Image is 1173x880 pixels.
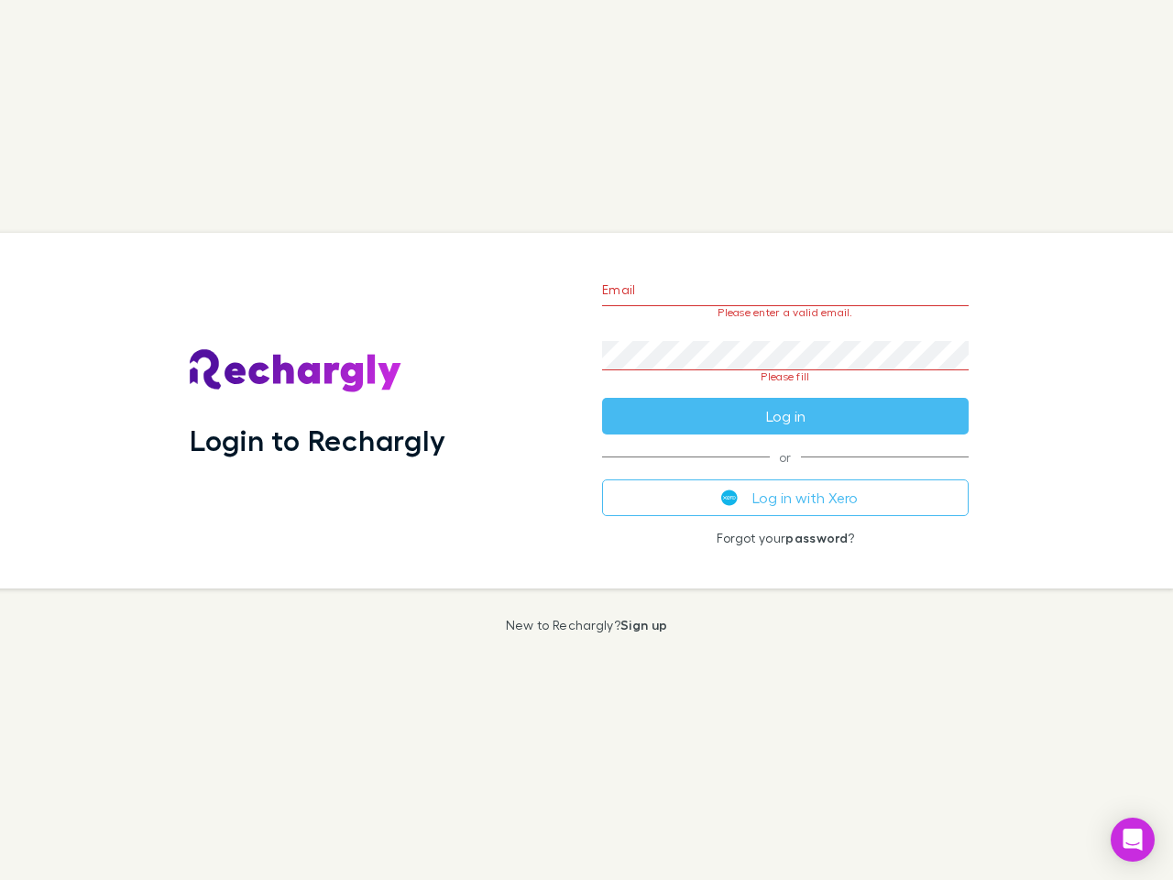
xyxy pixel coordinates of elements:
div: Open Intercom Messenger [1111,818,1155,862]
button: Log in with Xero [602,479,969,516]
p: New to Rechargly? [506,618,668,632]
p: Please enter a valid email. [602,306,969,319]
p: Please fill [602,370,969,383]
a: Sign up [620,617,667,632]
img: Rechargly's Logo [190,349,402,393]
a: password [785,530,848,545]
img: Xero's logo [721,489,738,506]
span: or [602,456,969,457]
h1: Login to Rechargly [190,423,445,457]
button: Log in [602,398,969,434]
p: Forgot your ? [602,531,969,545]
